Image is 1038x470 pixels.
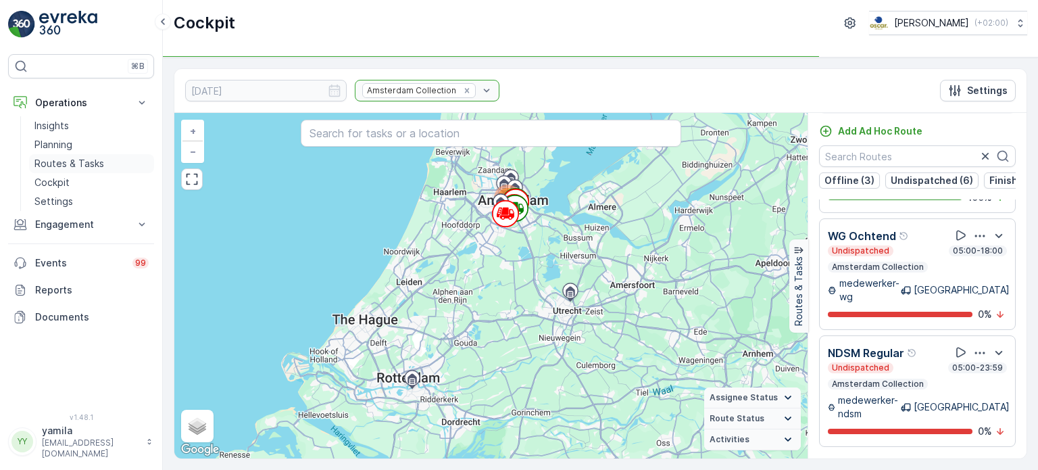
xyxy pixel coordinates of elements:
p: Engagement [35,218,127,231]
p: 0 % [978,308,992,321]
a: Events99 [8,250,154,277]
input: Search Routes [819,145,1016,167]
a: Zoom In [182,121,203,141]
p: 05:00-23:59 [951,362,1004,373]
p: [GEOGRAPHIC_DATA] [914,283,1010,297]
a: Routes & Tasks [29,154,154,173]
a: Settings [29,192,154,211]
p: Operations [35,96,127,110]
summary: Route Status [704,408,801,429]
p: Undispatched (6) [891,174,973,187]
p: Documents [35,310,149,324]
p: Insights [34,119,69,133]
summary: Activities [704,429,801,450]
p: Cockpit [34,176,70,189]
span: Route Status [710,413,764,424]
p: WG Ochtend [828,228,896,244]
p: medewerker-ndsm [838,394,901,421]
button: Offline (3) [819,172,880,189]
p: [GEOGRAPHIC_DATA] [914,400,1010,414]
a: Insights [29,116,154,135]
a: Layers [182,411,212,441]
button: Engagement [8,211,154,238]
img: logo [8,11,35,38]
p: 99 [135,258,146,268]
p: Routes & Tasks [792,256,806,326]
a: Planning [29,135,154,154]
button: Undispatched (6) [885,172,979,189]
p: 0 % [978,425,992,438]
p: medewerker-wg [839,277,901,304]
p: Settings [967,84,1008,97]
div: Help Tooltip Icon [907,348,918,358]
p: Offline (3) [824,174,874,187]
p: ( +02:00 ) [974,18,1008,28]
img: Google [178,441,222,459]
a: Zoom Out [182,141,203,162]
button: Settings [940,80,1016,101]
p: Reports [35,283,149,297]
input: dd/mm/yyyy [185,80,347,101]
p: Events [35,256,124,270]
p: Amsterdam Collection [831,262,925,273]
p: Planning [34,138,72,151]
a: Reports [8,277,154,304]
p: [EMAIL_ADDRESS][DOMAIN_NAME] [42,438,139,459]
summary: Assignee Status [704,387,801,408]
img: logo_light-DOdMpM7g.png [39,11,97,38]
input: Search for tasks or a location [301,120,681,147]
div: 151 [494,185,521,212]
p: Amsterdam Collection [831,379,925,390]
p: yamila [42,424,139,438]
p: Settings [34,195,73,208]
span: Assignee Status [710,392,778,403]
button: Operations [8,89,154,116]
p: NDSM Regular [828,345,904,361]
a: Cockpit [29,173,154,192]
span: − [190,145,197,157]
p: [PERSON_NAME] [894,16,969,30]
img: basis-logo_rgb2x.png [869,16,889,30]
p: ⌘B [131,61,145,72]
a: Open this area in Google Maps (opens a new window) [178,441,222,459]
button: [PERSON_NAME](+02:00) [869,11,1027,35]
p: Undispatched [831,245,891,256]
div: YY [11,431,33,452]
button: YYyamila[EMAIL_ADDRESS][DOMAIN_NAME] [8,424,154,459]
span: + [190,125,196,137]
p: Add Ad Hoc Route [838,124,922,138]
p: Undispatched [831,362,891,373]
a: Add Ad Hoc Route [819,124,922,138]
p: 05:00-18:00 [951,245,1004,256]
a: Documents [8,304,154,331]
p: Routes & Tasks [34,157,104,170]
p: Cockpit [174,12,235,34]
span: v 1.48.1 [8,413,154,421]
div: Help Tooltip Icon [899,231,910,241]
span: Activities [710,434,749,445]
